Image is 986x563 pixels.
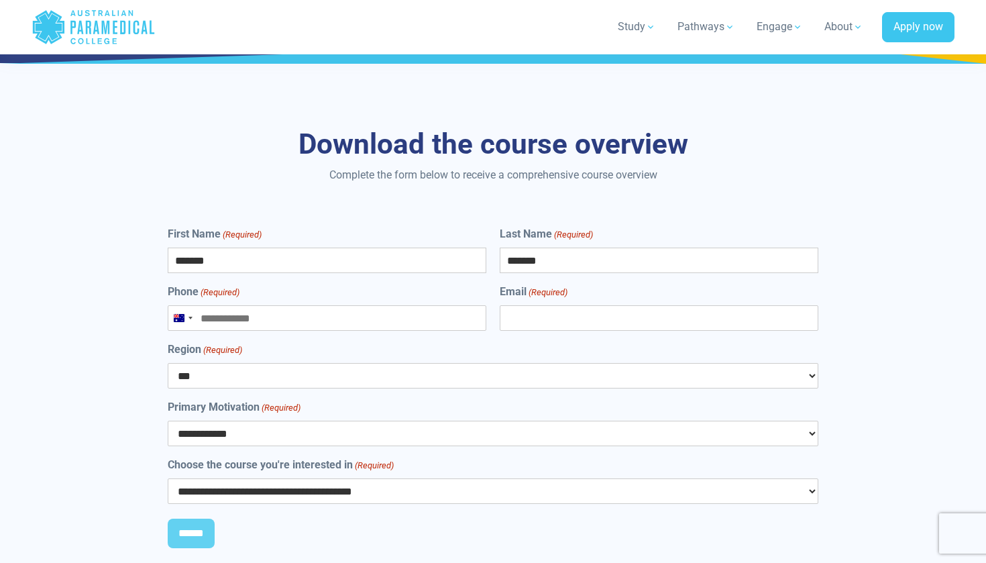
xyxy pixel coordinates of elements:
button: Selected country [168,306,197,330]
p: Complete the form below to receive a comprehensive course overview [101,167,885,183]
span: (Required) [200,286,240,299]
label: Last Name [500,226,593,242]
a: Study [610,8,664,46]
span: (Required) [222,228,262,242]
span: (Required) [203,344,243,357]
span: (Required) [354,459,394,472]
label: Phone [168,284,239,300]
label: First Name [168,226,262,242]
a: Pathways [669,8,743,46]
a: About [816,8,871,46]
span: (Required) [261,401,301,415]
label: Primary Motivation [168,399,300,415]
label: Region [168,342,242,358]
label: Email [500,284,567,300]
span: (Required) [527,286,567,299]
h3: Download the course overview [101,127,885,162]
a: Australian Paramedical College [32,5,156,49]
span: (Required) [553,228,593,242]
label: Choose the course you're interested in [168,457,394,473]
a: Engage [749,8,811,46]
a: Apply now [882,12,954,43]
